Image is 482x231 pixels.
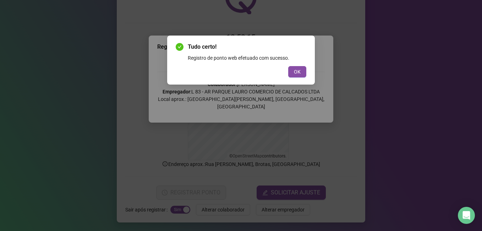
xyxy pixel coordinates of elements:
[188,43,306,51] span: Tudo certo!
[188,54,306,62] div: Registro de ponto web efetuado com sucesso.
[288,66,306,77] button: OK
[458,207,475,224] div: Open Intercom Messenger
[294,68,301,76] span: OK
[176,43,184,51] span: check-circle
